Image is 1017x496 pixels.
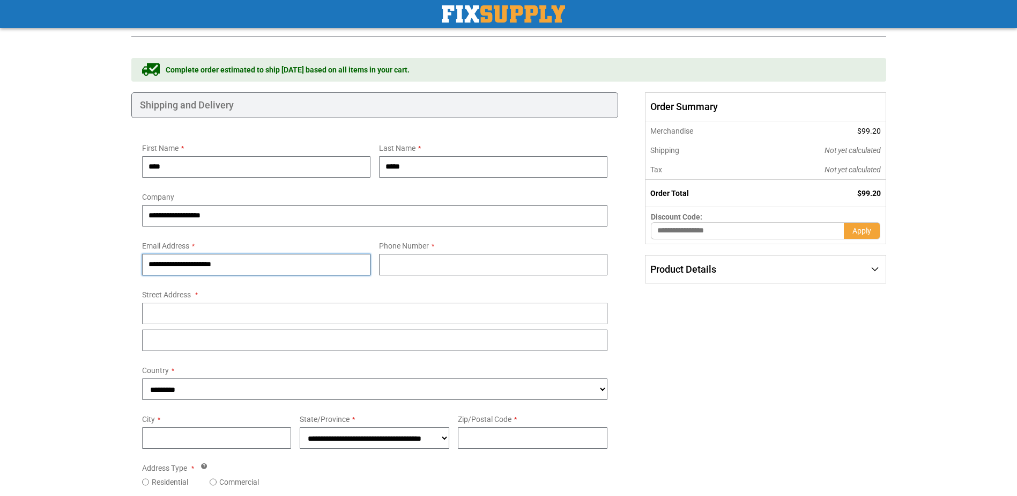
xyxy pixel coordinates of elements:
[379,144,415,152] span: Last Name
[458,415,511,424] span: Zip/Postal Code
[166,64,410,75] span: Complete order estimated to ship [DATE] based on all items in your cart.
[650,146,679,155] span: Shipping
[442,5,565,23] img: Fix Industrial Supply
[142,366,169,375] span: Country
[142,144,179,152] span: First Name
[300,415,350,424] span: State/Province
[857,127,881,135] span: $99.20
[142,242,189,250] span: Email Address
[142,193,174,201] span: Company
[645,92,886,121] span: Order Summary
[650,264,716,275] span: Product Details
[379,242,429,250] span: Phone Number
[142,464,187,472] span: Address Type
[219,477,259,487] label: Commercial
[152,477,188,487] label: Residential
[651,213,702,221] span: Discount Code:
[857,189,881,198] span: $99.20
[825,165,881,174] span: Not yet calculated
[852,227,871,235] span: Apply
[131,92,619,118] div: Shipping and Delivery
[142,415,155,424] span: City
[645,121,752,141] th: Merchandise
[142,290,191,299] span: Street Address
[844,222,880,239] button: Apply
[650,189,689,198] strong: Order Total
[645,160,752,180] th: Tax
[352,258,365,271] keeper-lock: Open Keeper Popup
[442,5,565,23] a: store logo
[825,146,881,155] span: Not yet calculated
